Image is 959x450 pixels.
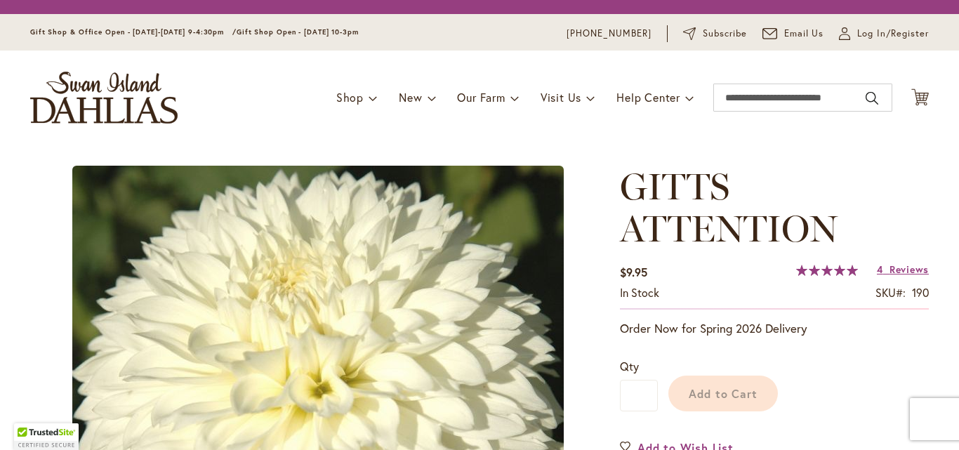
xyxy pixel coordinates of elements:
[683,27,747,41] a: Subscribe
[620,285,659,300] span: In stock
[877,263,929,276] a: 4 Reviews
[796,265,858,276] div: 100%
[336,90,364,105] span: Shop
[620,164,838,251] span: GITTS ATTENTION
[866,87,878,110] button: Search
[877,263,883,276] span: 4
[30,27,237,37] span: Gift Shop & Office Open - [DATE]-[DATE] 9-4:30pm /
[620,320,929,337] p: Order Now for Spring 2026 Delivery
[620,265,647,279] span: $9.95
[11,400,50,439] iframe: Launch Accessibility Center
[567,27,652,41] a: [PHONE_NUMBER]
[839,27,929,41] a: Log In/Register
[620,359,639,373] span: Qty
[616,90,680,105] span: Help Center
[620,285,659,301] div: Availability
[762,27,824,41] a: Email Us
[912,285,929,301] div: 190
[457,90,505,105] span: Our Farm
[875,285,906,300] strong: SKU
[703,27,747,41] span: Subscribe
[541,90,581,105] span: Visit Us
[784,27,824,41] span: Email Us
[30,72,178,124] a: store logo
[889,263,929,276] span: Reviews
[237,27,359,37] span: Gift Shop Open - [DATE] 10-3pm
[857,27,929,41] span: Log In/Register
[399,90,422,105] span: New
